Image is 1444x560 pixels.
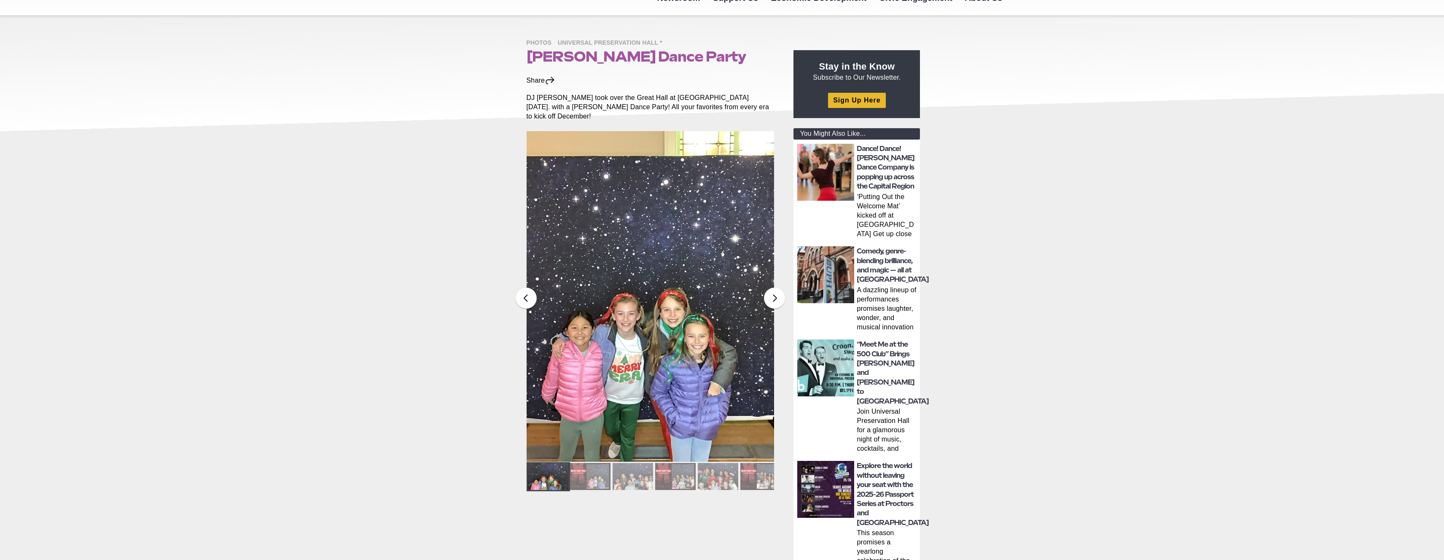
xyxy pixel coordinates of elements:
img: thumbnail: Comedy, genre-blending brilliance, and magic — all at Universal Preservation Hall [797,246,854,303]
span: Photos [527,38,556,48]
a: Photos [527,39,556,46]
a: Sign Up Here [828,93,885,108]
a: Dance! Dance! [PERSON_NAME] Dance Company is popping up across the Capital Region [857,145,914,191]
div: Share [527,76,556,85]
p: A dazzling lineup of performances promises laughter, wonder, and musical innovation in [GEOGRAPHI... [857,285,917,334]
img: thumbnail: Explore the world without leaving your seat with the 2025-26 Passport Series at Procto... [797,461,854,518]
a: “Meet Me at the 500 Club” Brings [PERSON_NAME] and [PERSON_NAME] to [GEOGRAPHIC_DATA] [857,340,929,405]
p: Join Universal Preservation Hall for a glamorous night of music, cocktails, and casino-style fun ... [857,407,917,455]
a: Explore the world without leaving your seat with the 2025-26 Passport Series at Proctors and [GEO... [857,462,929,526]
img: thumbnail: “Meet Me at the 500 Club” Brings Sinatra and Martin Vibes to Saratoga Springs [797,339,854,396]
button: Previous slide [516,288,537,309]
p: DJ [PERSON_NAME] took over the Great Hall at [GEOGRAPHIC_DATA] [DATE]. with a [PERSON_NAME] Dance... [527,93,774,121]
h1: [PERSON_NAME] Dance Party [527,48,774,65]
span: Universal Preservation Hall * [558,38,667,48]
div: You Might Also Like... [793,128,920,140]
a: Universal Preservation Hall * [558,39,667,46]
img: thumbnail: Dance! Dance! Ellen Sinopoli Dance Company is popping up across the Capital Region [797,144,854,201]
a: Comedy, genre-blending brilliance, and magic — all at [GEOGRAPHIC_DATA] [857,247,929,283]
strong: Stay in the Know [819,61,895,72]
p: ‘Putting Out the Welcome Mat’ kicked off at [GEOGRAPHIC_DATA] Get up close and personal with the ... [857,192,917,240]
button: Next slide [764,288,785,309]
p: Subscribe to Our Newsletter. [804,60,910,82]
